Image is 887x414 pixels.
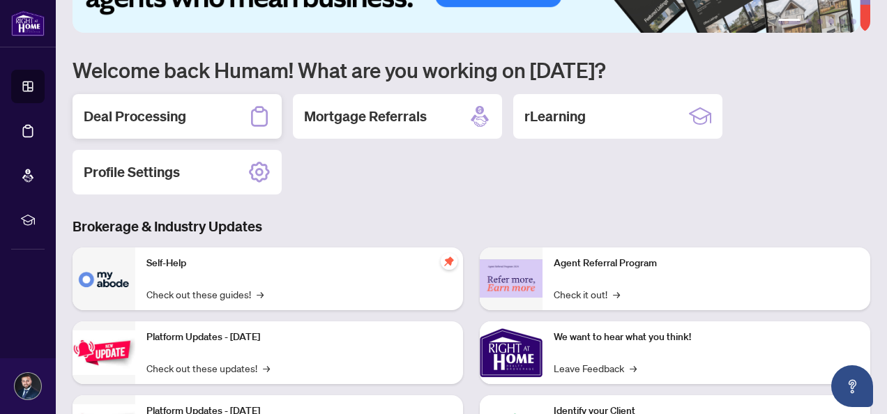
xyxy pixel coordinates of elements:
[554,360,637,376] a: Leave Feedback→
[554,330,859,345] p: We want to hear what you think!
[817,19,823,24] button: 3
[828,19,834,24] button: 4
[304,107,427,126] h2: Mortgage Referrals
[480,321,543,384] img: We want to hear what you think!
[146,330,452,345] p: Platform Updates - [DATE]
[73,56,870,83] h1: Welcome back Humam! What are you working on [DATE]?
[441,253,457,270] span: pushpin
[831,365,873,407] button: Open asap
[554,256,859,271] p: Agent Referral Program
[554,286,620,302] a: Check it out!→
[263,360,270,376] span: →
[146,286,264,302] a: Check out these guides!→
[73,330,135,374] img: Platform Updates - July 21, 2025
[524,107,586,126] h2: rLearning
[630,360,637,376] span: →
[73,217,870,236] h3: Brokerage & Industry Updates
[84,107,186,126] h2: Deal Processing
[840,19,845,24] button: 5
[851,19,856,24] button: 6
[613,286,620,302] span: →
[806,19,812,24] button: 2
[146,360,270,376] a: Check out these updates!→
[15,373,41,399] img: Profile Icon
[257,286,264,302] span: →
[11,10,45,36] img: logo
[84,162,180,182] h2: Profile Settings
[480,259,543,298] img: Agent Referral Program
[73,247,135,310] img: Self-Help
[778,19,801,24] button: 1
[146,256,452,271] p: Self-Help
